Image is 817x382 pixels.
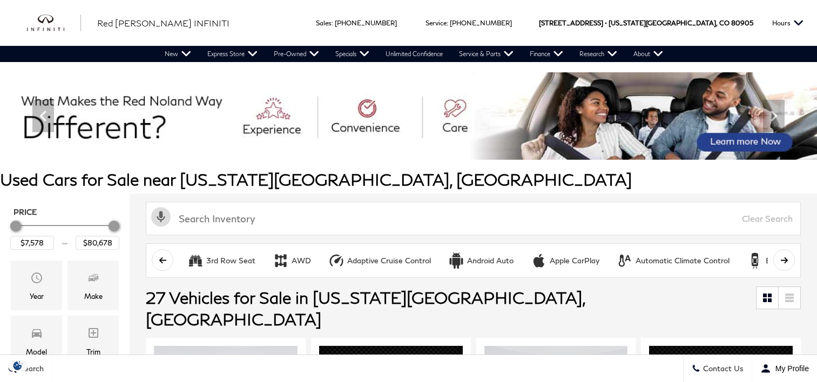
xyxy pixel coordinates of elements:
[448,253,464,269] div: Android Auto
[152,249,173,271] button: scroll left
[763,100,785,132] div: Next
[206,256,255,265] div: 3rd Row Seat
[625,46,671,62] a: About
[322,249,437,272] button: Adaptive Cruise ControlAdaptive Cruise Control
[86,346,100,358] div: Trim
[396,140,407,151] span: Go to slide 2
[67,316,119,365] div: TrimTrim
[10,236,54,250] input: Minimum
[539,19,753,27] a: [STREET_ADDRESS] • [US_STATE][GEOGRAPHIC_DATA], CO 80905
[411,140,422,151] span: Go to slide 3
[377,46,451,62] a: Unlimited Confidence
[267,249,317,272] button: AWDAWD
[157,46,199,62] a: New
[27,15,81,32] img: INFINITI
[84,290,103,302] div: Make
[27,15,81,32] a: infiniti
[450,19,512,27] a: [PHONE_NUMBER]
[87,269,100,290] span: Make
[773,249,795,271] button: scroll right
[30,269,43,290] span: Year
[30,290,44,302] div: Year
[451,46,522,62] a: Service & Parts
[97,18,229,28] span: Red [PERSON_NAME] INFINITI
[157,46,671,62] nav: Main Navigation
[752,355,817,382] button: Open user profile menu
[442,249,519,272] button: Android AutoAndroid Auto
[11,261,62,310] div: YearYear
[381,140,391,151] span: Go to slide 1
[10,217,119,250] div: Price
[636,256,730,265] div: Automatic Climate Control
[347,256,431,265] div: Adaptive Cruise Control
[332,19,333,27] span: :
[747,253,763,269] div: Backup Camera
[328,253,345,269] div: Adaptive Cruise Control
[273,253,289,269] div: AWD
[10,221,21,231] div: Minimum Price
[109,221,119,231] div: Maximum Price
[327,46,377,62] a: Specials
[525,249,605,272] button: Apple CarPlayApple CarPlay
[26,346,47,358] div: Model
[187,253,204,269] div: 3rd Row Seat
[97,17,229,30] a: Red [PERSON_NAME] INFINITI
[700,364,744,373] span: Contact Us
[426,140,437,151] span: Go to slide 4
[13,207,116,217] h5: Price
[151,207,171,227] svg: Click to toggle on voice search
[447,19,448,27] span: :
[522,46,571,62] a: Finance
[266,46,327,62] a: Pre-Owned
[611,249,735,272] button: Automatic Climate ControlAutomatic Climate Control
[146,288,585,329] span: 27 Vehicles for Sale in [US_STATE][GEOGRAPHIC_DATA], [GEOGRAPHIC_DATA]
[5,360,30,371] section: Click to Open Cookie Consent Modal
[32,100,54,132] div: Previous
[17,364,44,373] span: Search
[335,19,397,27] a: [PHONE_NUMBER]
[76,236,119,250] input: Maximum
[67,261,119,310] div: MakeMake
[316,19,332,27] span: Sales
[771,364,809,373] span: My Profile
[550,256,599,265] div: Apple CarPlay
[292,256,311,265] div: AWD
[146,202,801,235] input: Search Inventory
[181,249,261,272] button: 3rd Row Seat3rd Row Seat
[199,46,266,62] a: Express Store
[426,19,447,27] span: Service
[571,46,625,62] a: Research
[30,324,43,345] span: Model
[617,253,633,269] div: Automatic Climate Control
[531,253,547,269] div: Apple CarPlay
[467,256,514,265] div: Android Auto
[11,316,62,365] div: ModelModel
[5,360,30,371] img: Opt-Out Icon
[87,324,100,345] span: Trim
